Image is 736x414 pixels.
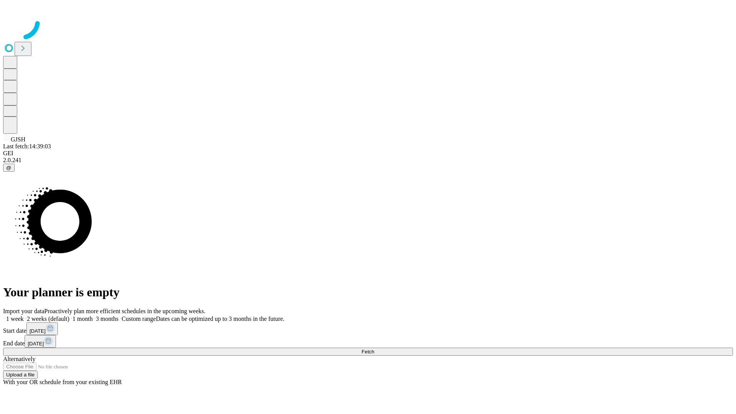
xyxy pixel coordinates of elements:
[44,308,205,314] span: Proactively plan more efficient schedules in the upcoming weeks.
[3,356,35,362] span: Alternatively
[28,341,44,347] span: [DATE]
[122,315,156,322] span: Custom range
[11,136,25,143] span: GJSH
[3,164,15,172] button: @
[6,165,11,171] span: @
[25,335,56,348] button: [DATE]
[3,348,733,356] button: Fetch
[3,157,733,164] div: 2.0.241
[3,308,44,314] span: Import your data
[72,315,93,322] span: 1 month
[3,143,51,149] span: Last fetch: 14:39:03
[27,315,69,322] span: 2 weeks (default)
[3,150,733,157] div: GEI
[30,328,46,334] span: [DATE]
[3,285,733,299] h1: Your planner is empty
[156,315,284,322] span: Dates can be optimized up to 3 months in the future.
[3,371,38,379] button: Upload a file
[3,335,733,348] div: End date
[3,322,733,335] div: Start date
[6,315,24,322] span: 1 week
[26,322,58,335] button: [DATE]
[361,349,374,355] span: Fetch
[3,379,122,385] span: With your OR schedule from your existing EHR
[96,315,118,322] span: 3 months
